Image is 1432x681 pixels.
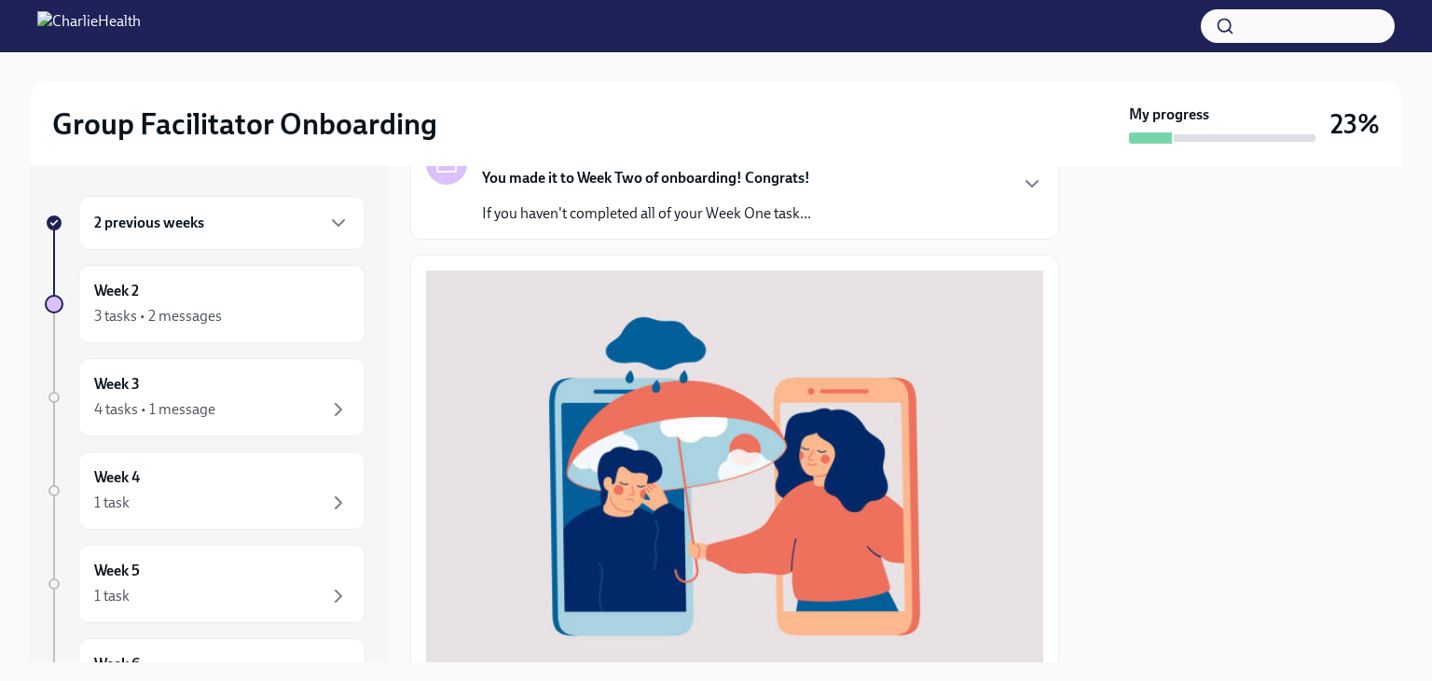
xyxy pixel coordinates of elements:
h6: Week 6 [94,654,140,674]
h6: Week 4 [94,467,140,488]
a: Week 34 tasks • 1 message [45,358,365,437]
h2: Group Facilitator Onboarding [52,105,437,143]
div: 1 task [94,586,130,606]
div: 3 tasks • 2 messages [94,306,222,327]
a: Week 23 tasks • 2 messages [45,265,365,343]
h3: 23% [1330,107,1380,141]
h6: 2 previous weeks [94,213,204,233]
h6: Week 3 [94,374,140,395]
strong: You made it to Week Two of onboarding! Congrats! [482,169,810,187]
div: 1 task [94,493,130,513]
div: 2 previous weeks [78,196,365,250]
h6: Week 2 [94,281,139,301]
a: Week 51 task [45,545,365,623]
strong: My progress [1129,104,1209,125]
img: CharlieHealth [37,11,141,41]
a: Week 41 task [45,452,365,530]
div: 4 tasks • 1 message [94,399,215,420]
p: If you haven't completed all of your Week One task... [482,203,811,224]
h6: Week 5 [94,561,140,581]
